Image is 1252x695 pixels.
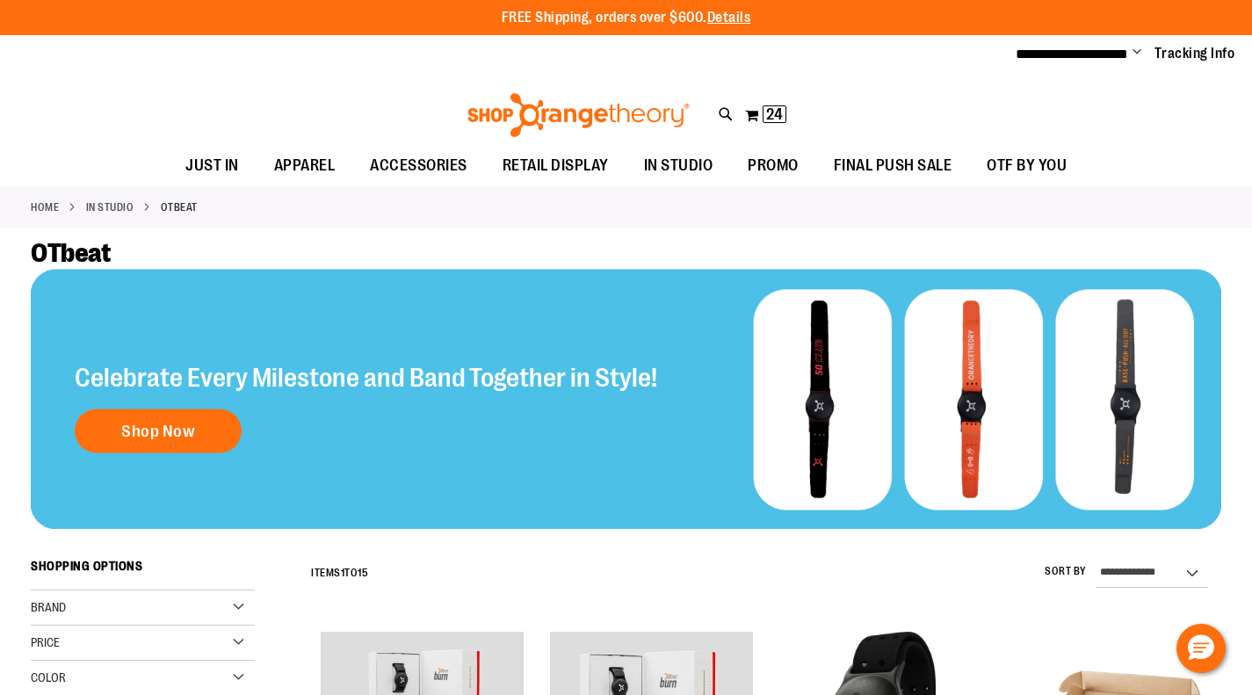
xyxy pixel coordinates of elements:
[626,146,731,185] a: IN STUDIO
[121,421,195,440] span: Shop Now
[185,146,239,185] span: JUST IN
[502,8,751,28] p: FREE Shipping, orders over $600.
[816,146,970,186] a: FINAL PUSH SALE
[730,146,816,186] a: PROMO
[358,567,368,579] span: 15
[257,146,353,186] a: APPAREL
[31,600,66,614] span: Brand
[31,199,59,215] a: Home
[987,146,1067,185] span: OTF BY YOU
[352,146,485,186] a: ACCESSORIES
[31,551,255,590] strong: Shopping Options
[86,199,134,215] a: IN STUDIO
[644,146,713,185] span: IN STUDIO
[766,105,783,123] span: 24
[75,363,657,391] h2: Celebrate Every Milestone and Band Together in Style!
[370,146,467,185] span: ACCESSORIES
[1176,624,1226,673] button: Hello, have a question? Let’s chat.
[31,670,66,684] span: Color
[31,238,110,268] span: OTbeat
[485,146,626,186] a: RETAIL DISPLAY
[341,567,345,579] span: 1
[748,146,799,185] span: PROMO
[834,146,952,185] span: FINAL PUSH SALE
[969,146,1084,186] a: OTF BY YOU
[707,10,751,25] a: Details
[274,146,336,185] span: APPAREL
[1133,45,1141,62] button: Account menu
[75,409,242,452] a: Shop Now
[465,93,692,137] img: Shop Orangetheory
[31,635,60,649] span: Price
[503,146,609,185] span: RETAIL DISPLAY
[168,146,257,186] a: JUST IN
[1154,44,1235,63] a: Tracking Info
[161,199,198,215] strong: OTbeat
[311,560,368,587] h2: Items to
[1045,564,1087,579] label: Sort By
